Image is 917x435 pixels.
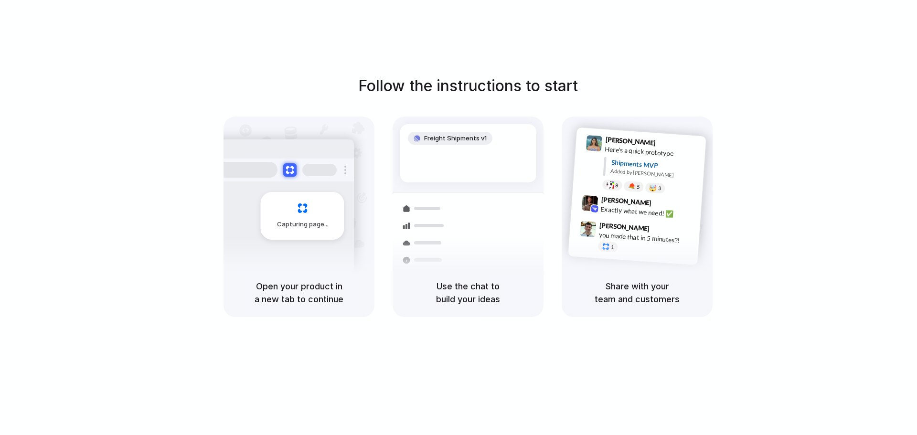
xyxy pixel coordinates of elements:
span: 9:42 AM [654,199,674,210]
span: [PERSON_NAME] [601,194,651,208]
div: you made that in 5 minutes?! [598,230,694,246]
h5: Use the chat to build your ideas [404,280,532,306]
span: [PERSON_NAME] [605,134,656,148]
span: 5 [637,184,640,190]
div: Exactly what we need! ✅ [600,204,696,220]
div: Shipments MVP [611,158,699,173]
div: Here's a quick prototype [605,144,700,160]
span: 8 [615,183,618,188]
span: 1 [611,244,614,250]
h5: Share with your team and customers [573,280,701,306]
span: [PERSON_NAME] [599,220,650,234]
h5: Open your product in a new tab to continue [235,280,363,306]
h1: Follow the instructions to start [358,74,578,97]
span: Capturing page [277,220,330,229]
span: Freight Shipments v1 [424,134,487,143]
span: 9:47 AM [652,224,672,236]
div: 🤯 [649,184,657,191]
span: 9:41 AM [659,139,678,150]
div: Added by [PERSON_NAME] [610,167,698,181]
span: 3 [658,186,661,191]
